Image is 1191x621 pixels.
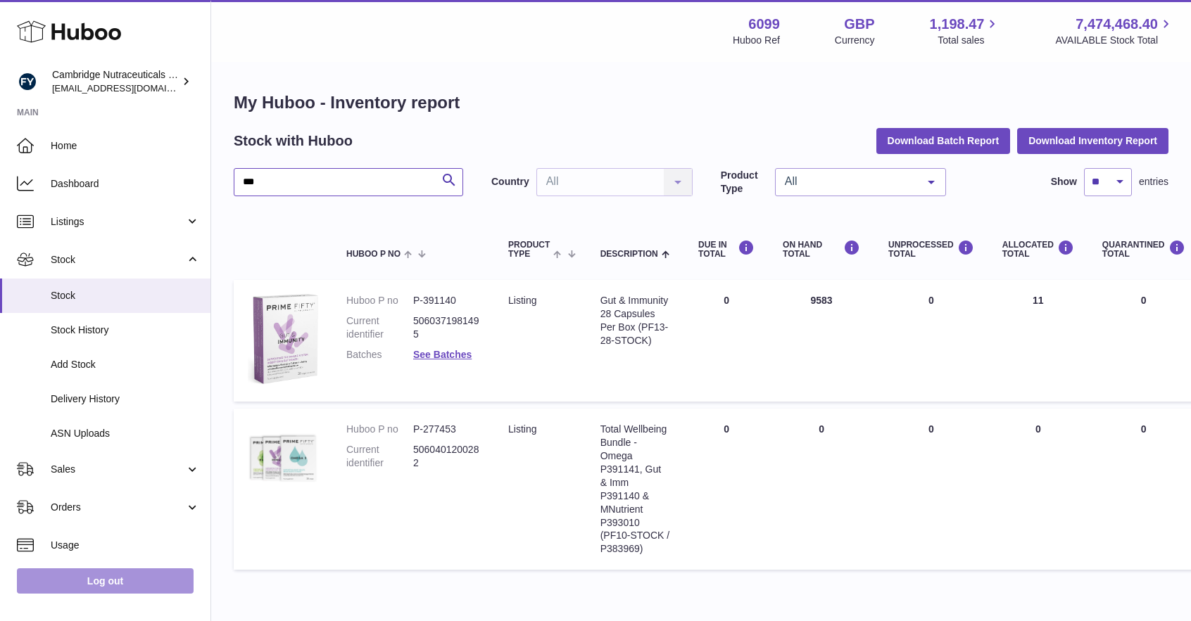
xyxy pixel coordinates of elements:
a: 1,198.47 Total sales [930,15,1001,47]
span: Dashboard [51,177,200,191]
button: Download Inventory Report [1017,128,1168,153]
dd: 5060401200282 [413,443,480,470]
h2: Stock with Huboo [234,132,353,151]
div: Cambridge Nutraceuticals Ltd [52,68,179,95]
span: Stock History [51,324,200,337]
label: Country [491,175,529,188]
a: See Batches [413,349,472,360]
button: Download Batch Report [876,128,1011,153]
div: Currency [835,34,875,47]
h1: My Huboo - Inventory report [234,91,1168,114]
td: 0 [769,409,874,570]
span: AVAILABLE Stock Total [1055,34,1174,47]
span: ASN Uploads [51,427,200,440]
span: 1,198.47 [930,15,985,34]
div: Total Wellbeing Bundle - Omega P391141, Gut & Imm P391140 & MNutrient P393010 (PF10-STOCK / P383969) [600,423,670,556]
span: listing [508,295,536,306]
span: Sales [51,463,185,476]
td: 0 [684,280,769,402]
a: 7,474,468.40 AVAILABLE Stock Total [1055,15,1174,47]
span: Product Type [508,241,550,259]
div: ALLOCATED Total [1002,240,1074,259]
dd: 5060371981495 [413,314,480,341]
span: Usage [51,539,200,552]
span: Add Stock [51,358,200,371]
div: DUE IN TOTAL [698,240,755,259]
span: 0 [1141,295,1147,306]
dt: Huboo P no [346,294,413,307]
dd: P-391140 [413,294,480,307]
span: Delivery History [51,392,200,406]
span: listing [508,423,536,435]
strong: 6099 [748,15,780,34]
label: Product Type [721,169,768,196]
td: 0 [874,409,988,570]
img: product image [248,294,318,384]
span: Home [51,139,200,153]
td: 0 [874,280,988,402]
td: 11 [988,280,1088,402]
td: 0 [684,409,769,570]
span: [EMAIL_ADDRESS][DOMAIN_NAME] [52,82,207,94]
dt: Batches [346,348,413,361]
td: 9583 [769,280,874,402]
dt: Current identifier [346,443,413,470]
span: entries [1139,175,1168,188]
a: Log out [17,568,194,594]
img: huboo@camnutra.com [17,71,38,92]
strong: GBP [844,15,874,34]
span: Description [600,250,658,259]
dt: Huboo P no [346,423,413,436]
dd: P-277453 [413,423,480,436]
span: Huboo P no [346,250,401,259]
label: Show [1051,175,1077,188]
span: Total sales [938,34,1000,47]
div: ON HAND Total [783,240,860,259]
span: Stock [51,289,200,302]
span: 0 [1141,423,1147,435]
span: 7,474,468.40 [1076,15,1158,34]
div: UNPROCESSED Total [888,240,974,259]
span: Stock [51,253,185,267]
div: QUARANTINED Total [1102,240,1185,259]
td: 0 [988,409,1088,570]
div: Gut & Immunity 28 Capsules Per Box (PF13-28-STOCK) [600,294,670,347]
img: product image [248,423,318,493]
dt: Current identifier [346,314,413,341]
span: Listings [51,215,185,229]
div: Huboo Ref [733,34,780,47]
span: Orders [51,501,185,514]
span: All [781,174,917,188]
